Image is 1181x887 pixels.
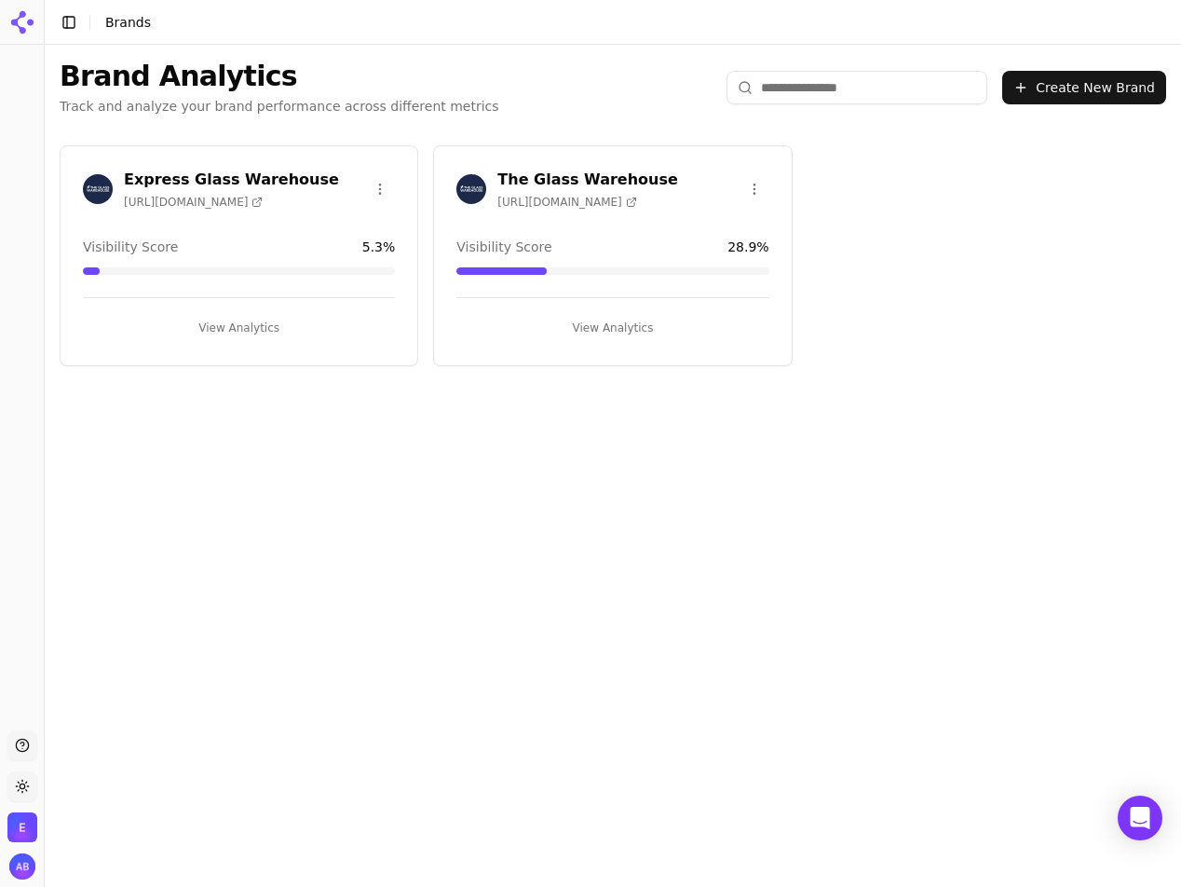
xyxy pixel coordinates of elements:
button: Create New Brand [1002,71,1166,104]
div: Keywords by Traffic [206,110,314,122]
button: Open user button [9,853,35,880]
nav: breadcrumb [105,13,151,32]
button: Open organization switcher [7,812,37,842]
h1: Brand Analytics [60,60,499,93]
img: Adam Blundell [9,853,35,880]
span: Visibility Score [83,238,178,256]
h3: The Glass Warehouse [497,169,678,191]
img: Express Glass Warehouse [83,174,113,204]
img: Express Toughening Ltd [7,812,37,842]
img: logo_orange.svg [30,30,45,45]
button: View Analytics [83,313,395,343]
span: 28.9 % [727,238,768,256]
span: [URL][DOMAIN_NAME] [124,195,263,210]
span: [URL][DOMAIN_NAME] [497,195,636,210]
span: 5.3 % [362,238,396,256]
span: Visibility Score [456,238,551,256]
img: website_grey.svg [30,48,45,63]
span: Brands [105,15,151,30]
div: Domain: [URL] [48,48,132,63]
div: Open Intercom Messenger [1118,796,1162,840]
img: tab_domain_overview_orange.svg [50,108,65,123]
img: tab_keywords_by_traffic_grey.svg [185,108,200,123]
p: Track and analyze your brand performance across different metrics [60,97,499,116]
button: View Analytics [456,313,768,343]
img: The Glass Warehouse [456,174,486,204]
div: v 4.0.25 [52,30,91,45]
h3: Express Glass Warehouse [124,169,339,191]
div: Domain Overview [71,110,167,122]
